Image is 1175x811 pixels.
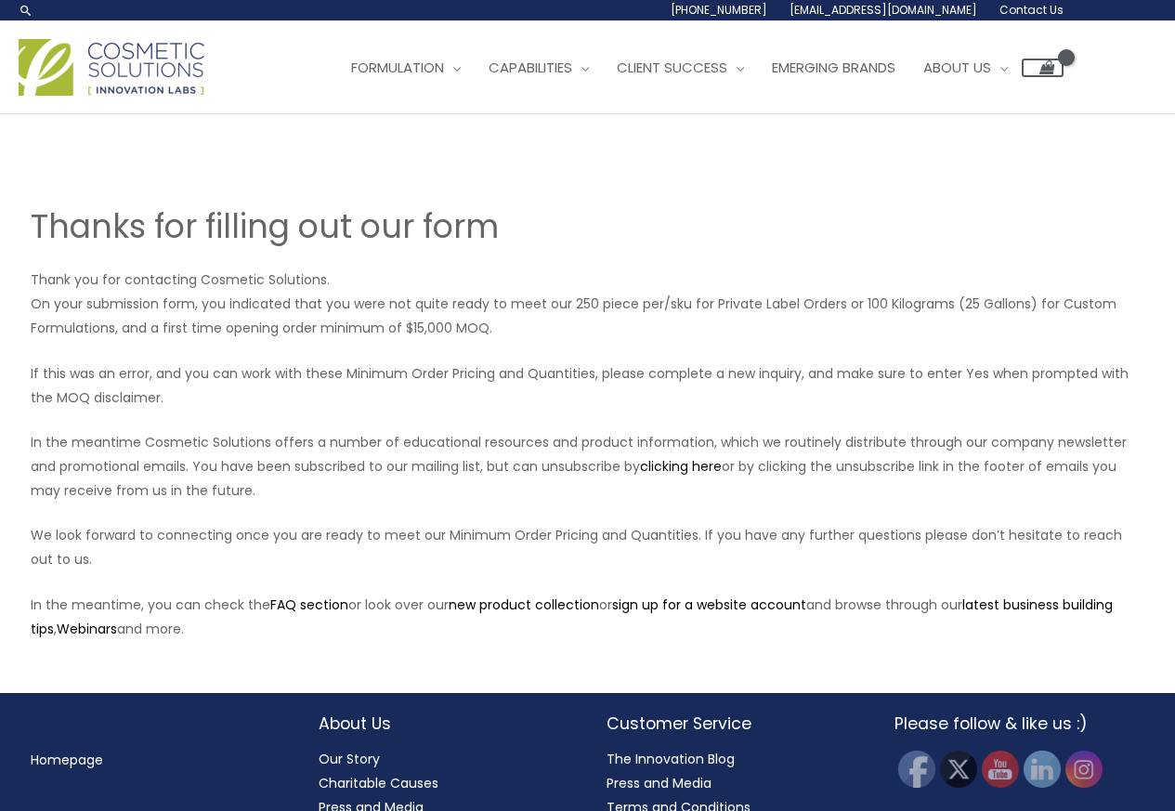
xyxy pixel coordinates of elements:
a: FAQ section [270,595,348,614]
img: Facebook [898,751,935,788]
p: If this was an error, and you can work with these Minimum Order Pricing and Quantities, please co... [31,361,1145,410]
h2: About Us [319,712,569,736]
a: Homepage [31,751,103,769]
p: In the meantime Cosmetic Solutions offers a number of educational resources and product informati... [31,430,1145,503]
a: Capabilities [475,40,603,96]
span: About Us [923,58,991,77]
a: sign up for a website account [612,595,806,614]
span: Emerging Brands [772,58,895,77]
a: Formulation [337,40,475,96]
span: Formulation [351,58,444,77]
p: In the meantime, you can check the or look over our or and browse through our , and more. [31,593,1145,641]
a: View Shopping Cart, empty [1022,59,1064,77]
a: Search icon link [19,3,33,18]
a: Emerging Brands [758,40,909,96]
h2: Please follow & like us :) [894,712,1145,736]
a: Press and Media [607,774,712,792]
h2: Customer Service [607,712,857,736]
a: Charitable Causes [319,774,438,792]
nav: Site Navigation [323,40,1064,96]
h1: Thanks for filling out our form [31,203,1145,249]
p: We look forward to connecting once you are ready to meet our Minimum Order Pricing and Quantities... [31,523,1145,571]
span: [EMAIL_ADDRESS][DOMAIN_NAME] [790,2,977,18]
nav: Menu [31,748,281,772]
a: latest business building tips [31,595,1113,638]
img: Cosmetic Solutions Logo [19,39,204,96]
p: Thank you for contacting Cosmetic Solutions. On your submission form, you indicated that you were... [31,268,1145,340]
span: Client Success [617,58,727,77]
span: Contact Us [999,2,1064,18]
a: Our Story [319,750,380,768]
a: Client Success [603,40,758,96]
a: The Innovation Blog [607,750,735,768]
a: Webinars [57,620,117,638]
img: Twitter [940,751,977,788]
a: new product collection [449,595,599,614]
span: Capabilities [489,58,572,77]
a: clicking here [640,457,722,476]
span: [PHONE_NUMBER] [671,2,767,18]
a: About Us [909,40,1022,96]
